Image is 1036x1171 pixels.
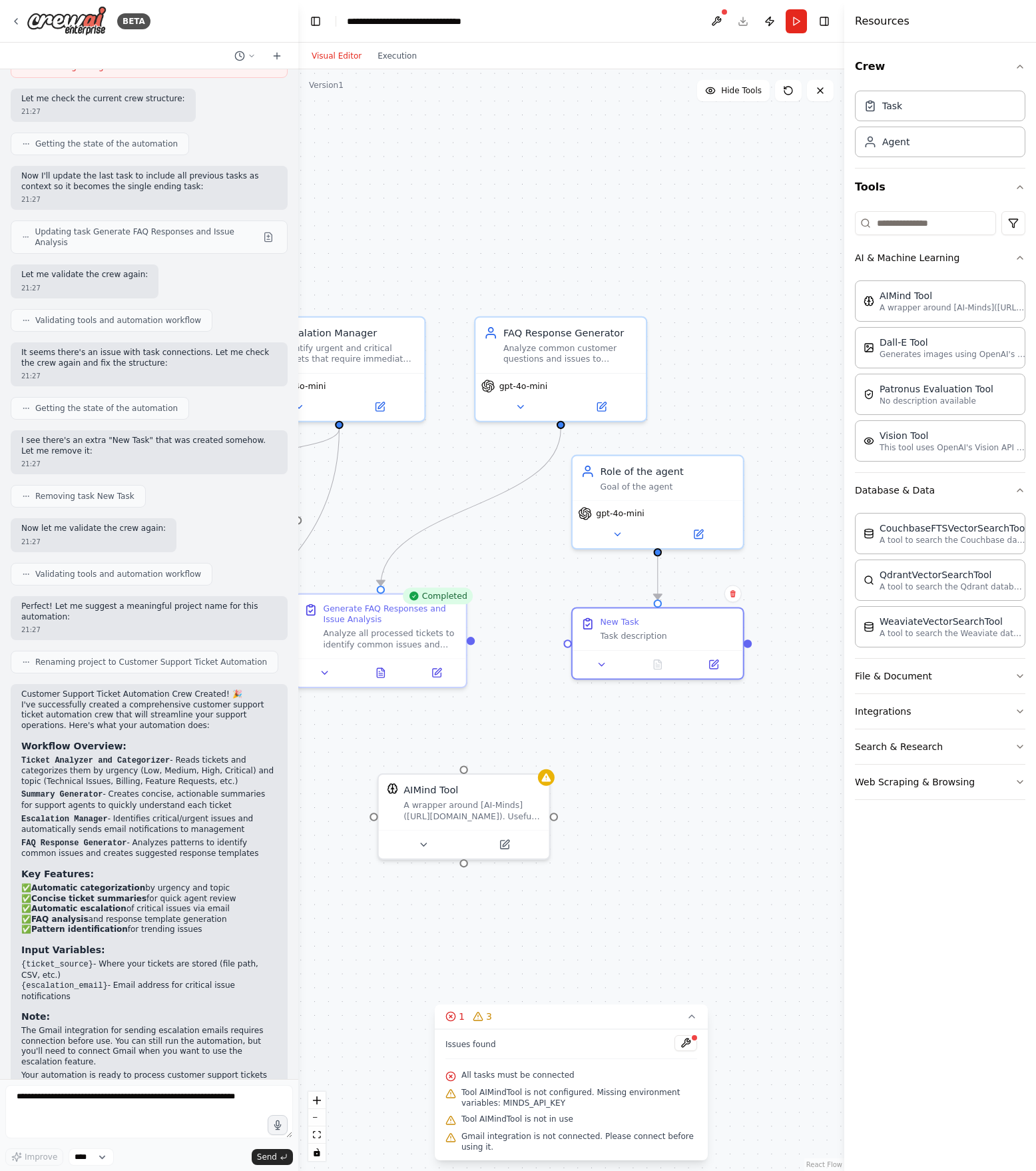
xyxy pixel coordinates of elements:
[503,326,638,340] div: FAQ Response Generator
[880,289,1026,302] div: AIMind Tool
[35,491,134,502] span: Removing task New Task
[880,396,993,406] p: No description available
[413,665,460,681] button: Open in side panel
[650,556,664,599] g: Edge from affafa4f-7691-43c9-ba0c-c691fde5ee05 to aad65089-a210-471f-af9d-e0e225f07f51
[571,455,744,550] div: Role of the agentGoal of the agentgpt-4o-mini
[855,206,1025,811] div: Tools
[31,915,89,924] strong: FAQ analysis
[21,981,108,990] code: {escalation_email}
[21,959,277,980] li: - Where your tickets are stored (file path, CSV, etc.)
[403,587,473,604] div: Completed
[117,13,150,29] div: BETA
[21,925,277,935] li: ✅ for trending issues
[461,1070,575,1080] span: All tasks must be connected
[21,790,103,799] code: Summary Generator
[21,625,277,635] div: 21:27
[461,1131,697,1152] span: Gmail integration is not connected. Please connect before using it.
[21,1026,277,1067] p: The Gmail integration for sending escalation emails requires connection before use. You can still...
[21,195,277,204] div: 21:27
[21,700,277,731] p: I've successfully created a comprehensive customer support ticket automation crew that will strea...
[880,302,1026,313] p: A wrapper around [AI-Minds]([URL][DOMAIN_NAME]). Useful for when you need answers to questions fr...
[21,524,166,534] p: Now let me validate the crew again:
[882,135,909,149] div: Agent
[880,582,1026,592] p: A tool to search the Qdrant database for relevant information on internal documents.
[499,380,548,392] span: gpt-4o-mini
[880,336,1026,349] div: Dall-E Tool
[435,1004,708,1029] button: 13
[282,342,416,364] div: Identify urgent and critical tickets that require immediate escalation to senior support staff or...
[21,689,277,700] h2: Customer Support Ticket Automation Crew Created! 🎉
[21,839,127,848] code: FAQ Response Generator
[341,398,419,415] button: Open in side panel
[35,403,178,414] span: Getting the state of the automation
[35,139,178,149] span: Getting the state of the automation
[21,459,277,469] div: 21:27
[347,15,497,28] nav: breadcrumb
[461,1087,697,1108] span: Tool AIMindTool is not configured. Missing environment variables: MINDS_API_KEY
[880,615,1026,628] div: WeaviateVectorSearchTool
[880,349,1026,360] p: Generates images using OpenAI's Dall-E model.
[21,814,277,835] p: - Identifies critical/urgent issues and automatically sends email notifications to management
[465,837,544,853] button: Open in side panel
[25,1152,57,1162] span: Improve
[864,621,874,632] img: WeaviateVectorSearchTool
[21,1011,50,1022] strong: Note:
[21,283,148,293] div: 21:27
[21,980,277,1002] li: - Email address for critical issue notifications
[864,389,874,400] img: PatronusEvalTool
[266,48,288,64] button: Start a new chat
[882,99,902,113] div: Task
[864,528,874,539] img: CouchbaseFTSVectorSearchTool
[324,628,458,650] div: Analyze all processed tickets to identify common issues and frequently asked questions. Create su...
[282,326,416,340] div: Escalation Manager
[308,1144,326,1161] button: toggle interactivity
[600,631,734,642] div: Task description
[503,342,638,364] div: Analyze common customer questions and issues to generate suggested responses for frequently asked...
[252,1149,293,1165] button: Send
[855,508,1025,658] div: Database & Data
[21,436,277,456] p: I see there's an extra "New Task" that was created somehow. Let me remove it:
[855,729,1025,764] button: Search & Research
[21,904,277,915] li: ✅ of critical issues via email
[304,48,370,64] button: Visual Editor
[21,960,93,969] code: {ticket_source}
[21,1070,277,1102] p: Your automation is ready to process customer support tickets and provide comprehensive analysis a...
[459,1010,465,1023] span: 1
[880,628,1026,639] p: A tool to search the Weaviate database for relevant information on internal documents.
[309,80,344,91] div: Version 1
[21,869,94,879] strong: Key Features:
[724,585,742,602] button: Delete node
[21,371,277,381] div: 21:27
[278,380,326,392] span: gpt-4o-mini
[21,915,277,925] li: ✅ and response template generation
[268,1115,288,1135] button: Click to speak your automation idea
[21,755,277,787] p: - Reads tickets and categorizes them by urgency (Low, Medium, High, Critical) and topic (Technica...
[252,316,425,422] div: Escalation ManagerIdentify urgent and critical tickets that require immediate escalation to senio...
[21,537,166,547] div: 21:27
[600,617,639,628] div: New Task
[659,526,738,543] button: Open in side panel
[474,316,647,422] div: FAQ Response GeneratorAnalyze common customer questions and issues to generate suggested response...
[352,665,410,681] button: View output
[21,270,148,280] p: Let me validate the crew again:
[855,85,1025,168] div: Crew
[21,348,277,368] p: It seems there's an issue with task connections. Let me check the crew again and fix the structure:
[35,226,258,248] span: Updating task Generate FAQ Responses and Issue Analysis
[21,945,105,955] strong: Input Variables:
[697,80,770,101] button: Hide Tools
[864,342,874,353] img: DallETool
[864,575,874,585] img: QdrantVectorSearchTool
[387,783,398,795] img: AIMindTool
[855,13,909,29] h4: Resources
[21,838,277,859] p: - Analyzes patterns to identify common issues and creates suggested response templates
[629,656,687,673] button: No output available
[690,656,737,673] button: Open in side panel
[880,522,1027,535] div: CouchbaseFTSVectorSearchTool
[35,569,201,580] span: Validating tools and automation workflow
[21,107,185,117] div: 21:27
[374,429,567,585] g: Edge from 214e71fa-ba73-4e2f-9923-fc7a65ad6a37 to 9db11915-c744-469e-bf6d-529a79b7d102
[880,535,1026,546] p: A tool to search the Couchbase database for relevant information on internal documents.
[864,436,874,446] img: VisionTool
[324,603,458,625] div: Generate FAQ Responses and Issue Analysis
[31,925,128,934] strong: Pattern identification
